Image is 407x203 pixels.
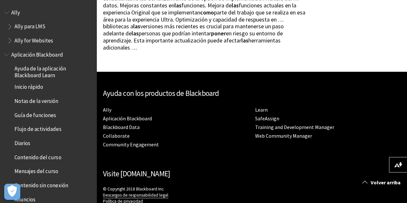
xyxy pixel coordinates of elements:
a: Learn [255,106,268,113]
span: Mensajes del curso [14,166,58,175]
span: Aplicación Blackboard [11,49,63,58]
span: Ally for Websites [14,35,53,44]
a: Web Community Manager [255,133,312,139]
span: Contenido del curso [14,152,61,161]
button: Abrir preferencias [4,184,20,200]
a: Visite [DOMAIN_NAME] [103,169,170,178]
strong: las [132,30,139,37]
a: Ally [103,106,111,113]
span: Ally para LMS [14,21,45,30]
h2: Ayuda con los productos de Blackboard [103,88,401,99]
a: Collaborate [103,133,130,139]
span: Anuncios [14,194,35,203]
strong: las [232,2,239,9]
a: SafeAssign [255,115,279,122]
strong: poner [211,30,226,37]
span: Diarios [14,138,30,146]
span: Notas de la versión [14,96,58,104]
a: Blackboard Data [103,124,140,131]
span: Inicio rápido [14,82,43,90]
span: Ayuda de la aplicación Blackboard Learn [14,63,92,78]
strong: las [133,23,140,30]
span: Contenido sin conexión [14,180,68,189]
a: Training and Development Manager [255,124,334,131]
strong: las [241,37,248,44]
a: Aplicación Blackboard [103,115,152,122]
span: Guía de funciones [14,110,56,118]
a: Community Engagement [103,141,159,148]
a: Volver arriba [357,177,407,189]
nav: Book outline for Anthology Ally Help [4,7,93,46]
span: Flujo de actividades [14,124,61,133]
strong: como [200,9,214,16]
span: Ally [11,7,20,16]
strong: las [174,2,181,9]
a: Descargos de responsabilidad legal [103,192,168,198]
